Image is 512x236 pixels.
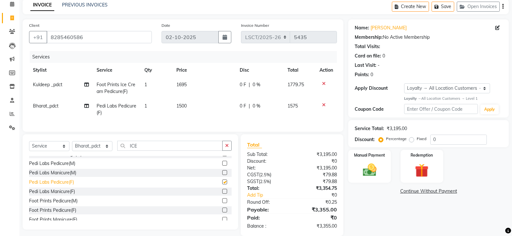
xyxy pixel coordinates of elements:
[411,162,433,179] img: _gift.svg
[162,23,170,28] label: Date
[378,62,380,69] div: -
[432,2,454,12] button: Save
[292,206,342,213] div: ₹3,355.00
[242,206,292,213] div: Payable:
[382,53,385,59] div: 0
[355,125,384,132] div: Service Total:
[29,63,93,77] th: Stylist
[33,103,58,109] span: Bharat_pdct
[260,172,270,177] span: 2.5%
[30,51,342,63] div: Services
[242,178,292,185] div: ( )
[355,34,383,41] div: Membership:
[355,71,369,78] div: Points:
[292,199,342,206] div: ₹0.25
[240,81,246,88] span: 0 F
[62,2,108,8] a: PREVIOUS INVOICES
[242,214,292,221] div: Paid:
[97,103,136,116] span: Pedi Labs Pedicure(F)
[292,178,342,185] div: ₹79.88
[292,223,342,230] div: ₹3,355.00
[242,171,292,178] div: ( )
[292,214,342,221] div: ₹0
[47,31,152,43] input: Search by Name/Mobile/Email/Code
[253,81,260,88] span: 0 %
[404,104,478,114] input: Enter Offer / Coupon Code
[247,172,259,178] span: CGST
[404,96,502,101] div: All Location Customers → Level 1
[355,34,502,41] div: No Active Membership
[371,25,407,31] a: [PERSON_NAME]
[176,82,187,87] span: 1695
[242,185,292,192] div: Total:
[176,103,187,109] span: 1500
[355,53,381,59] div: Card on file:
[242,223,292,230] div: Balance :
[29,207,76,214] div: Foot Prints Pedicure(F)
[292,158,342,165] div: ₹0
[350,188,507,195] a: Continue Without Payment
[29,23,39,28] label: Client
[29,188,75,195] div: Pedi Labs Manicure(F)
[355,85,404,92] div: Apply Discount
[392,2,429,12] button: Create New
[292,165,342,171] div: ₹3,195.00
[247,179,259,184] span: SGST
[292,151,342,158] div: ₹3,195.00
[249,81,250,88] span: |
[260,179,270,184] span: 2.5%
[355,43,380,50] div: Total Visits:
[387,125,407,132] div: ₹3,195.00
[253,103,260,109] span: 0 %
[29,169,76,176] div: Pedi Labs Manicure(M)
[242,158,292,165] div: Discount:
[300,192,342,199] div: ₹0
[242,199,292,206] div: Round Off:
[417,136,426,142] label: Fixed
[141,63,172,77] th: Qty
[404,96,421,101] strong: Loyalty →
[287,82,304,87] span: 1779.75
[247,141,262,148] span: Total
[29,179,74,186] div: Pedi Labs Pedicure(F)
[29,198,78,204] div: Foot Prints Pedicure(M)
[242,151,292,158] div: Sub Total:
[287,103,298,109] span: 1575
[236,63,284,77] th: Disc
[97,82,135,94] span: Foot Prints Ice Cream Pedicure(F)
[457,2,500,12] button: Open Invoices
[242,192,300,199] a: Add Tip
[386,136,407,142] label: Percentage
[316,63,337,77] th: Action
[33,82,62,87] span: Kuldeep _pdct
[355,62,376,69] div: Last Visit:
[249,103,250,109] span: |
[117,141,223,151] input: Search or Scan
[355,136,375,143] div: Discount:
[240,103,246,109] span: 0 F
[29,160,75,167] div: Pedi Labs Pedicure(M)
[144,82,147,87] span: 1
[242,165,292,171] div: Net:
[355,25,369,31] div: Name:
[371,71,373,78] div: 0
[241,23,269,28] label: Invoice Number
[292,171,342,178] div: ₹79.88
[29,31,47,43] button: +91
[480,105,499,114] button: Apply
[172,63,236,77] th: Price
[411,152,433,158] label: Redemption
[93,63,141,77] th: Service
[144,103,147,109] span: 1
[355,106,404,113] div: Coupon Code
[354,152,385,158] label: Manual Payment
[284,63,316,77] th: Total
[359,162,381,178] img: _cash.svg
[29,216,77,223] div: Foot Prints Manicure(F)
[292,185,342,192] div: ₹3,354.75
